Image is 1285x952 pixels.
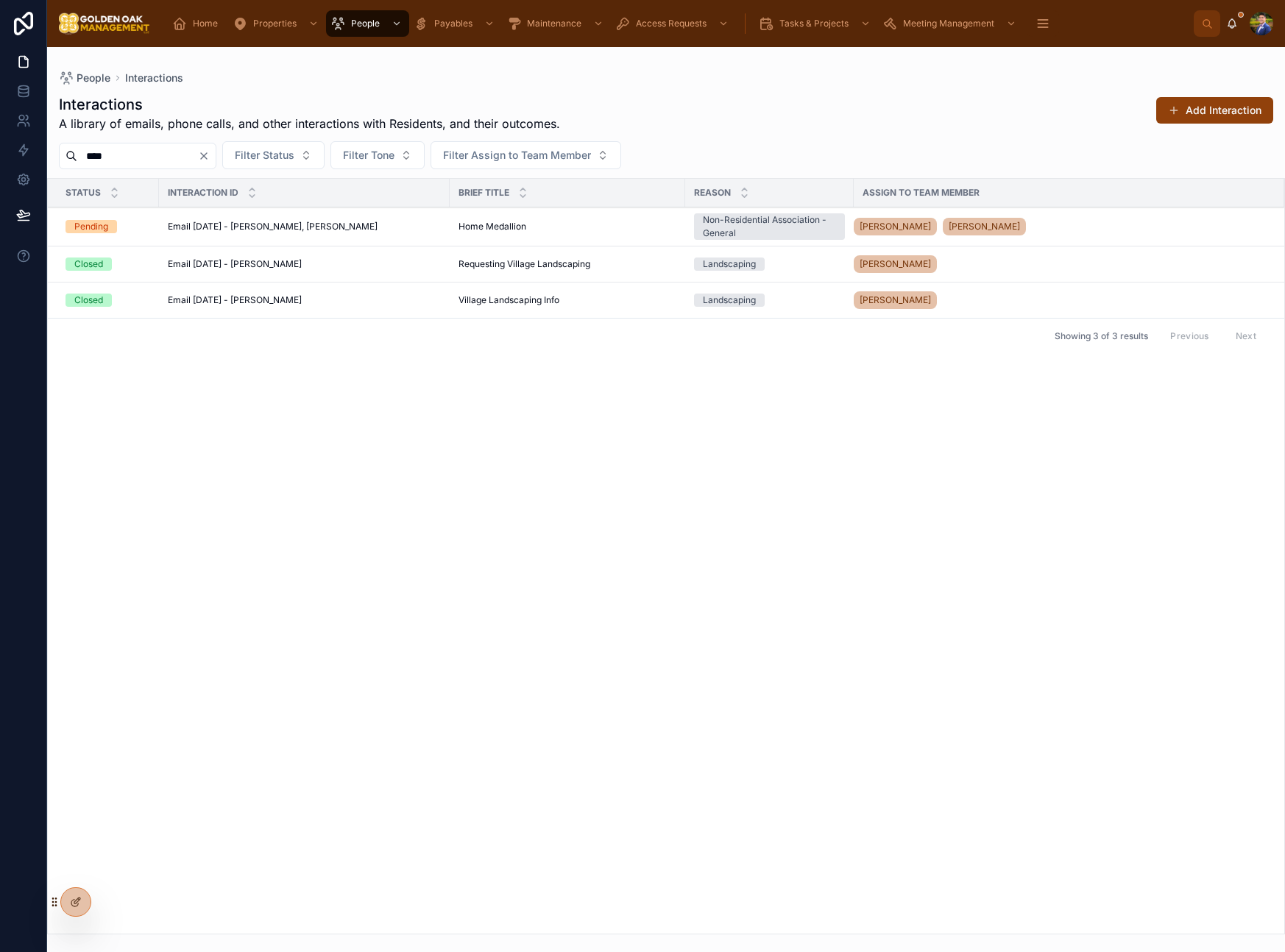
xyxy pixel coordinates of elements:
a: Tasks & Projects [754,10,878,37]
span: Home Medallion [459,221,526,232]
img: App logo [59,12,150,35]
button: Select Button [431,141,621,169]
button: Clear [198,150,216,162]
span: Requesting Village Landscaping [459,258,590,270]
a: Meeting Management [878,10,1024,37]
a: People [59,71,110,85]
span: Brief Title [459,187,509,199]
span: [PERSON_NAME] [860,294,931,306]
div: Non-Residential Association - General [703,213,836,240]
div: Closed [74,294,103,307]
span: Assign to Team Member [863,187,980,199]
span: Properties [253,18,297,29]
span: Filter Tone [343,148,394,163]
span: Filter Assign to Team Member [443,148,591,163]
a: [PERSON_NAME] [854,252,1267,276]
div: Closed [74,257,103,271]
span: Interaction ID [168,187,238,199]
span: People [77,71,110,85]
button: Select Button [222,141,325,169]
span: Payables [434,18,472,29]
h1: Interactions [59,94,560,115]
a: Email [DATE] - [PERSON_NAME] [168,294,441,306]
span: Email [DATE] - [PERSON_NAME] [168,258,302,270]
span: Meeting Management [903,18,994,29]
span: Tasks & Projects [779,18,849,29]
div: Landscaping [703,294,756,307]
div: scrollable content [162,7,1194,40]
span: Access Requests [636,18,707,29]
a: Email [DATE] - [PERSON_NAME], [PERSON_NAME] [168,221,441,232]
a: Village Landscaping Info [459,294,676,306]
span: A library of emails, phone calls, and other interactions with Residents, and their outcomes. [59,115,560,132]
span: [PERSON_NAME] [860,221,931,232]
button: Add Interaction [1156,97,1273,124]
span: Home [193,18,218,29]
button: Select Button [330,141,425,169]
a: Properties [228,10,326,37]
a: Home [168,10,228,37]
a: Closed [66,294,150,307]
a: [PERSON_NAME] [854,218,937,235]
a: Payables [409,10,502,37]
a: [PERSON_NAME] [854,255,937,273]
span: Showing 3 of 3 results [1055,330,1148,342]
div: Landscaping [703,257,756,271]
span: Filter Status [235,148,294,163]
a: Email [DATE] - [PERSON_NAME] [168,258,441,270]
a: [PERSON_NAME] [943,218,1026,235]
a: Maintenance [502,10,611,37]
span: People [351,18,380,29]
a: [PERSON_NAME] [854,291,937,309]
a: Requesting Village Landscaping [459,258,676,270]
a: Landscaping [694,257,845,271]
a: Landscaping [694,294,845,307]
span: Email [DATE] - [PERSON_NAME], [PERSON_NAME] [168,221,378,232]
span: Village Landscaping Info [459,294,559,306]
span: Status [66,187,101,199]
span: Email [DATE] - [PERSON_NAME] [168,294,302,306]
a: Interactions [125,71,183,85]
a: Closed [66,257,150,271]
a: [PERSON_NAME] [854,288,1267,312]
a: Pending [66,220,150,233]
a: Access Requests [611,10,736,37]
a: Home Medallion [459,221,676,232]
span: Maintenance [527,18,581,29]
div: Pending [74,220,108,233]
a: People [326,10,409,37]
span: [PERSON_NAME] [949,221,1020,232]
a: [PERSON_NAME][PERSON_NAME] [854,215,1267,238]
span: [PERSON_NAME] [860,258,931,270]
span: Reason [694,187,731,199]
a: Non-Residential Association - General [694,213,845,240]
